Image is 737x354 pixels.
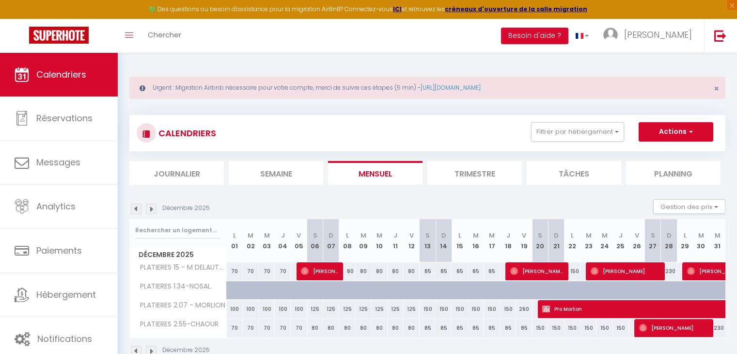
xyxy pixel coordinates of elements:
[565,219,580,262] th: 22
[259,262,275,280] div: 70
[156,122,216,144] h3: CALENDRIERS
[591,262,660,280] span: [PERSON_NAME]
[328,161,423,185] li: Mensuel
[227,319,243,337] div: 70
[653,199,725,214] button: Gestion des prix
[355,300,371,318] div: 125
[420,319,436,337] div: 85
[404,300,420,318] div: 125
[229,161,323,185] li: Semaine
[667,231,672,240] abbr: D
[323,300,339,318] div: 125
[596,319,612,337] div: 150
[129,161,224,185] li: Journalier
[275,262,291,280] div: 70
[404,219,420,262] th: 12
[510,262,564,280] span: [PERSON_NAME]
[596,219,612,262] th: 24
[538,231,542,240] abbr: S
[36,156,80,168] span: Messages
[275,219,291,262] th: 04
[371,319,387,337] div: 80
[371,262,387,280] div: 80
[445,5,587,13] a: créneaux d'ouverture de la salle migration
[421,83,481,92] a: [URL][DOMAIN_NAME]
[243,262,259,280] div: 70
[339,262,355,280] div: 80
[227,219,243,262] th: 01
[500,300,516,318] div: 150
[635,231,639,240] abbr: V
[131,300,228,311] span: PLATIERES 2.07 - MORLION
[468,262,484,280] div: 85
[580,319,596,337] div: 150
[355,262,371,280] div: 80
[264,231,270,240] abbr: M
[715,231,721,240] abbr: M
[586,231,592,240] abbr: M
[307,319,323,337] div: 80
[355,319,371,337] div: 80
[441,231,446,240] abbr: D
[36,289,96,301] span: Hébergement
[404,262,420,280] div: 80
[388,219,404,262] th: 11
[36,112,93,124] span: Réservations
[393,5,402,13] strong: ICI
[420,300,436,318] div: 150
[281,231,285,240] abbr: J
[484,319,500,337] div: 85
[427,161,522,185] li: Trimestre
[135,222,221,239] input: Rechercher un logement...
[355,219,371,262] th: 09
[275,300,291,318] div: 100
[661,219,677,262] th: 28
[571,231,574,240] abbr: L
[233,231,236,240] abbr: L
[329,231,333,240] abbr: D
[532,319,548,337] div: 150
[36,244,82,257] span: Paiements
[458,231,461,240] abbr: L
[501,28,568,44] button: Besoin d'aide ?
[639,319,708,337] span: [PERSON_NAME]
[29,27,89,44] img: Super Booking
[639,122,713,142] button: Actions
[714,30,726,42] img: logout
[629,219,645,262] th: 26
[596,19,704,53] a: ... [PERSON_NAME]
[612,319,628,337] div: 150
[388,300,404,318] div: 125
[714,84,719,93] button: Close
[506,231,510,240] abbr: J
[371,300,387,318] div: 125
[565,262,580,280] div: 150
[516,319,532,337] div: 85
[436,319,452,337] div: 85
[684,231,687,240] abbr: L
[323,319,339,337] div: 80
[484,300,500,318] div: 150
[527,161,621,185] li: Tâches
[37,333,92,345] span: Notifications
[468,319,484,337] div: 85
[376,231,382,240] abbr: M
[580,219,596,262] th: 23
[698,231,704,240] abbr: M
[388,319,404,337] div: 80
[602,231,608,240] abbr: M
[516,300,532,318] div: 260
[36,200,76,212] span: Analytics
[500,319,516,337] div: 85
[301,262,338,280] span: [PERSON_NAME]
[619,231,623,240] abbr: J
[162,204,210,213] p: Décembre 2025
[554,231,559,240] abbr: D
[291,319,307,337] div: 70
[409,231,414,240] abbr: V
[393,231,397,240] abbr: J
[420,219,436,262] th: 13
[522,231,526,240] abbr: V
[473,231,479,240] abbr: M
